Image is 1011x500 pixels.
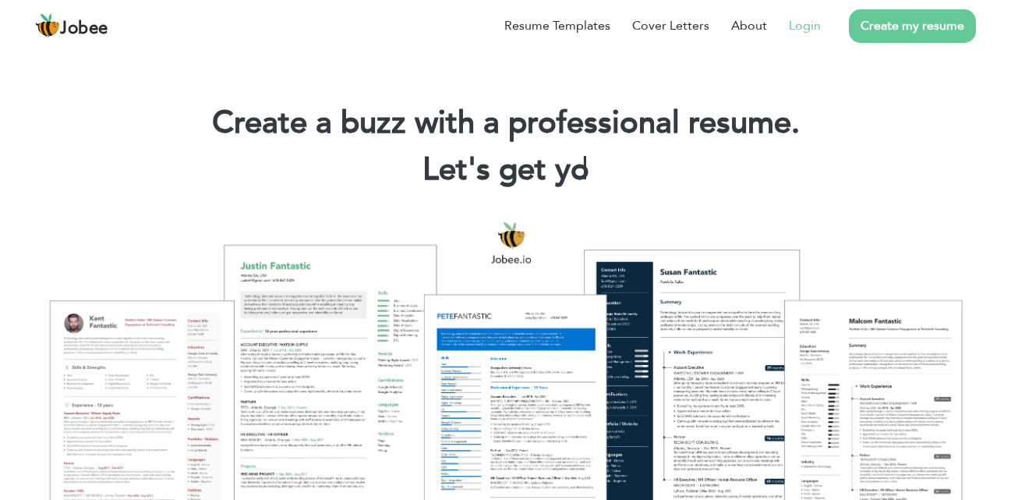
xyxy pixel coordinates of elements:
[499,148,589,191] span: get yo
[60,20,108,37] span: Jobee
[504,16,610,35] a: Resume Templates
[789,16,821,35] a: Login
[731,16,767,35] a: About
[632,16,709,35] a: Cover Letters
[23,103,988,144] h1: Create a buzz with a professional resume.
[35,13,60,38] img: jobee.io
[849,9,976,43] a: Create my resume
[23,150,988,190] h2: Let's
[582,148,589,191] span: |
[35,13,108,38] a: Jobee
